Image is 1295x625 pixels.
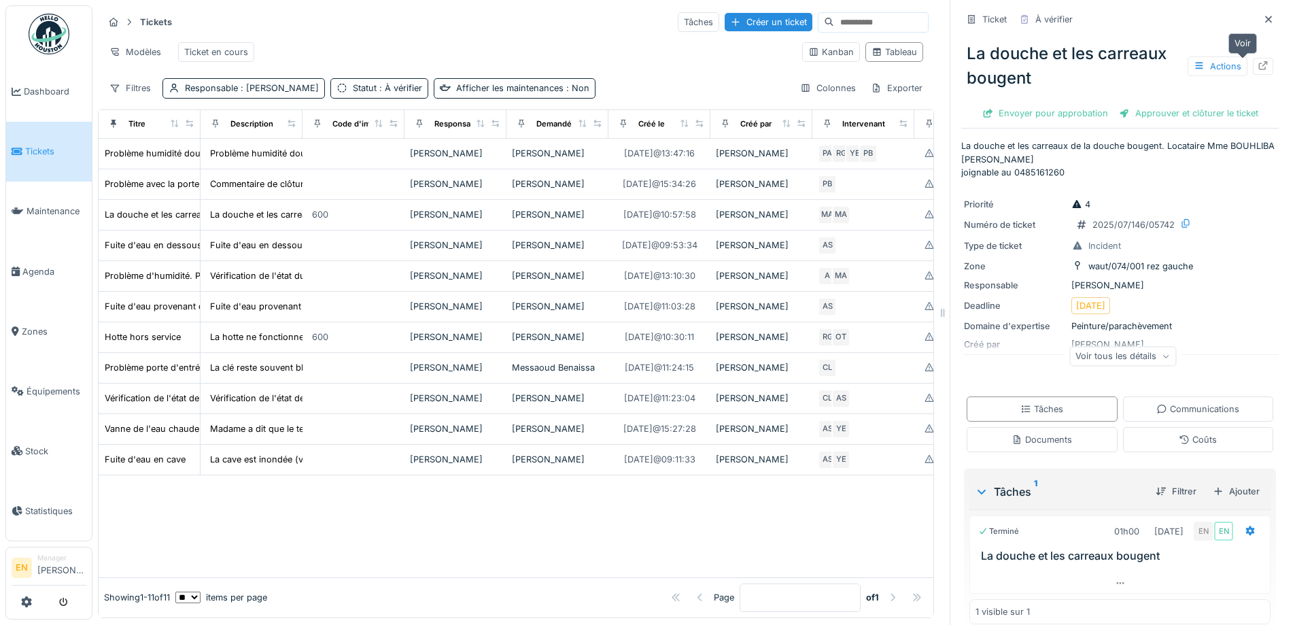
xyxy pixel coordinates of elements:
[104,591,170,604] div: Showing 1 - 11 of 11
[716,178,807,190] div: [PERSON_NAME]
[410,331,501,343] div: [PERSON_NAME]
[1012,433,1072,446] div: Documents
[410,361,501,374] div: [PERSON_NAME]
[1179,433,1217,446] div: Coûts
[961,139,1279,179] p: La douche et les carreaux de la douche bougent. Locataire Mme BOUHLIBA [PERSON_NAME] joignable au...
[1188,56,1247,76] div: Actions
[6,122,92,182] a: Tickets
[512,300,603,313] div: [PERSON_NAME]
[977,104,1113,122] div: Envoyer pour approbation
[740,118,772,130] div: Créé par
[410,300,501,313] div: [PERSON_NAME]
[24,85,86,98] span: Dashboard
[818,297,837,316] div: AS
[831,389,850,408] div: AS
[716,269,807,282] div: [PERSON_NAME]
[27,205,86,218] span: Maintenance
[1071,198,1090,211] div: 4
[105,331,181,343] div: Hotte hors service
[1076,299,1105,312] div: [DATE]
[25,505,86,518] span: Statistiques
[564,83,589,93] span: : Non
[831,205,850,224] div: MA
[1194,522,1213,541] div: EN
[536,118,585,130] div: Demandé par
[410,269,501,282] div: [PERSON_NAME]
[210,239,410,252] div: Fuite d'eau en dessous de l'évier de la cuisine...
[716,392,807,405] div: [PERSON_NAME]
[716,361,807,374] div: [PERSON_NAME]
[794,78,862,98] div: Colonnes
[105,147,349,160] div: Problème humidité douche dû au mauvais état d'extracteur
[818,267,837,286] div: A
[981,550,1264,562] h3: La douche et les carreaux bougent
[210,178,434,190] div: Commentaire de clôture de [PERSON_NAME]: Suite ...
[1150,482,1202,501] div: Filtrer
[831,450,850,469] div: YE
[312,331,328,343] div: 600
[210,208,421,221] div: La douche et les carreaux de la douche bougent....
[982,13,1007,26] div: Ticket
[975,605,1030,618] div: 1 visible sur 1
[716,331,807,343] div: [PERSON_NAME]
[622,239,697,252] div: [DATE] @ 09:53:34
[210,392,389,405] div: Vérification de l'état de l'évier robinet et l'...
[818,420,837,439] div: AS
[353,82,422,95] div: Statut
[831,420,850,439] div: YE
[103,78,157,98] div: Filtres
[456,82,589,95] div: Afficher les maintenances
[1069,346,1176,366] div: Voir tous les détails
[6,62,92,122] a: Dashboard
[831,328,850,347] div: OT
[964,260,1066,273] div: Zone
[410,178,501,190] div: [PERSON_NAME]
[210,147,426,160] div: Problème humidité douche dû au mauvais état d'e...
[410,392,501,405] div: [PERSON_NAME]
[410,208,501,221] div: [PERSON_NAME]
[831,144,850,163] div: RG
[512,422,603,435] div: [PERSON_NAME]
[434,118,482,130] div: Responsable
[105,361,277,374] div: Problème porte d'entrée de l'appartement
[623,178,696,190] div: [DATE] @ 15:34:26
[818,236,837,255] div: AS
[818,205,837,224] div: MA
[624,147,695,160] div: [DATE] @ 13:47:16
[6,421,92,481] a: Stock
[312,208,328,221] div: 600
[716,300,807,313] div: [PERSON_NAME]
[964,279,1066,292] div: Responsable
[27,385,86,398] span: Équipements
[716,453,807,466] div: [PERSON_NAME]
[725,13,812,31] div: Créer un ticket
[964,299,1066,312] div: Deadline
[12,558,32,578] li: EN
[410,453,501,466] div: [PERSON_NAME]
[25,445,86,458] span: Stock
[377,83,422,93] span: : À vérifier
[964,218,1066,231] div: Numéro de ticket
[512,453,603,466] div: [PERSON_NAME]
[1035,13,1073,26] div: À vérifier
[859,144,878,163] div: PB
[210,422,410,435] div: Madame a dit que le technicien lui dit d'appele...
[964,320,1276,333] div: Peinture/parachèvement
[624,269,695,282] div: [DATE] @ 13:10:30
[975,484,1145,500] div: Tâches
[6,301,92,361] a: Zones
[961,36,1279,96] div: La douche et les carreaux bougent
[512,208,603,221] div: [PERSON_NAME]
[512,392,603,405] div: [PERSON_NAME]
[410,422,501,435] div: [PERSON_NAME]
[624,392,695,405] div: [DATE] @ 11:23:04
[185,82,319,95] div: Responsable
[1020,403,1063,416] div: Tâches
[1228,33,1257,53] div: Voir
[1214,522,1233,541] div: EN
[964,320,1066,333] div: Domaine d'expertise
[210,453,349,466] div: La cave est inondée (voir photos)
[964,198,1066,211] div: Priorité
[6,182,92,241] a: Maintenance
[12,553,86,586] a: EN Manager[PERSON_NAME]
